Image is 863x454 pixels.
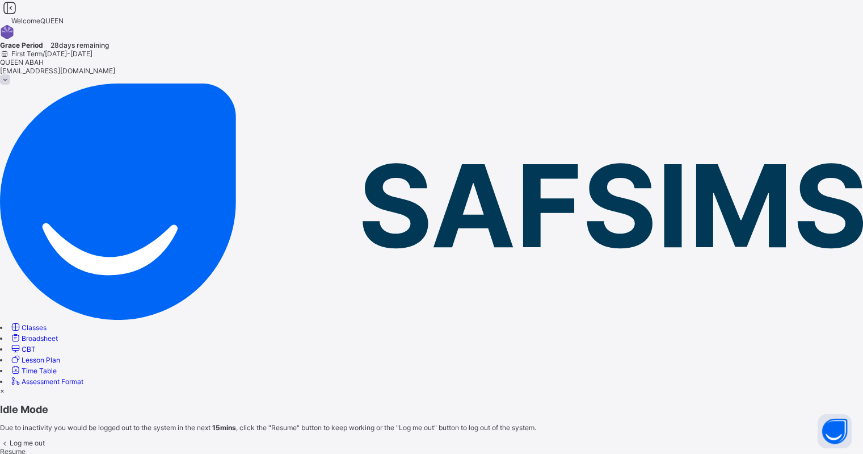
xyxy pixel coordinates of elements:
a: Classes [10,323,47,332]
button: Open asap [818,414,852,448]
span: CBT [22,345,36,353]
strong: 15mins [212,423,236,432]
a: Assessment Format [10,377,83,386]
a: Broadsheet [10,334,58,343]
span: Time Table [22,366,57,375]
span: Lesson Plan [22,356,60,364]
span: 28 days remaining [50,41,109,49]
a: Time Table [10,366,57,375]
span: Log me out [10,439,45,447]
span: Welcome QUEEN [11,16,64,25]
a: Lesson Plan [10,356,60,364]
span: Assessment Format [22,377,83,386]
a: CBT [10,345,36,353]
span: Classes [22,323,47,332]
span: Broadsheet [22,334,58,343]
